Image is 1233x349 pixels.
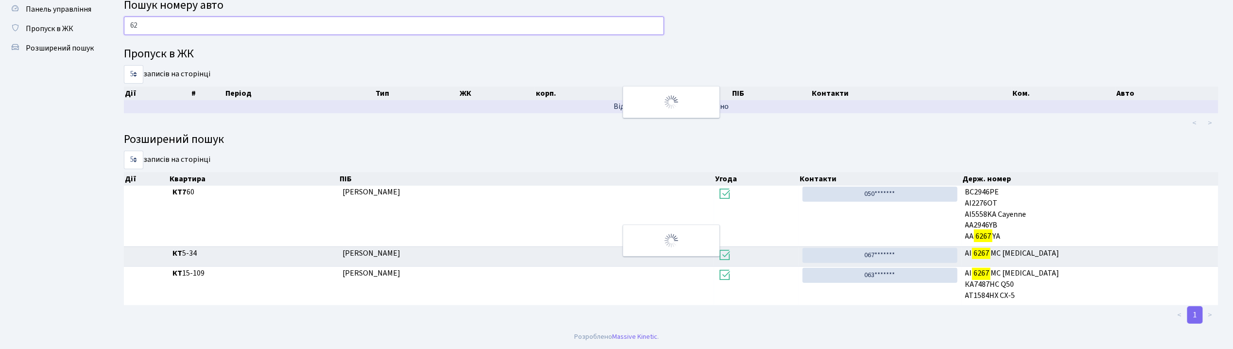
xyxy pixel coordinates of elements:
span: Пропуск в ЖК [26,23,73,34]
span: 60 [172,187,335,198]
span: Розширений пошук [26,43,94,53]
td: Відповідних записів не знайдено [124,100,1218,113]
th: Авто [1115,87,1218,100]
label: записів на сторінці [124,65,210,84]
span: [PERSON_NAME] [342,248,400,259]
th: Контакти [811,87,1012,100]
th: Дії [124,172,169,186]
th: Квартира [169,172,339,186]
th: ПІБ [731,87,811,100]
span: 15-109 [172,268,335,279]
a: Розширений пошук [5,38,102,58]
mark: 6267 [974,229,993,243]
img: Обробка... [664,94,679,110]
img: Обробка... [664,233,679,248]
th: ПІБ [339,172,714,186]
span: 5-34 [172,248,335,259]
span: [PERSON_NAME] [342,268,400,279]
span: [PERSON_NAME] [342,187,400,197]
select: записів на сторінці [124,151,143,169]
th: Угода [715,172,799,186]
h4: Розширений пошук [124,133,1218,147]
th: Період [224,87,375,100]
th: Ком. [1012,87,1116,100]
th: Тип [375,87,459,100]
th: Держ. номер [961,172,1218,186]
a: Massive Kinetic [612,332,657,342]
div: Розроблено . [574,332,659,342]
a: 1 [1187,306,1203,324]
th: корп. [535,87,657,100]
input: Пошук [124,17,664,35]
span: АІ МС [MEDICAL_DATA] КА7487НС Q50 АТ1584НХ CX-5 [965,268,1215,301]
mark: 6267 [972,246,991,260]
select: записів на сторінці [124,65,143,84]
b: КТ7 [172,187,187,197]
th: Контакти [799,172,961,186]
th: Дії [124,87,190,100]
h4: Пропуск в ЖК [124,47,1218,61]
a: Пропуск в ЖК [5,19,102,38]
label: записів на сторінці [124,151,210,169]
mark: 6267 [972,266,991,280]
span: BC2946РЕ AI2276OT AI5558KA Cayenne АА2946YB AA YA [965,187,1215,242]
span: AI MC [MEDICAL_DATA] [965,248,1215,259]
th: # [190,87,224,100]
b: КТ [172,248,182,259]
span: Панель управління [26,4,91,15]
th: ЖК [459,87,535,100]
b: КТ [172,268,182,279]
